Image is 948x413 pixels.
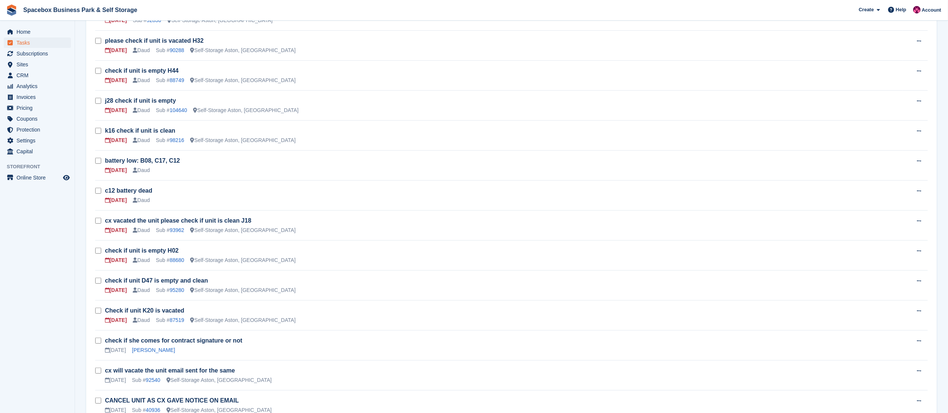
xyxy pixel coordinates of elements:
[105,16,127,24] div: [DATE]
[16,114,61,124] span: Coupons
[105,97,176,104] a: j28 check if unit is empty
[16,59,61,70] span: Sites
[20,4,140,16] a: Spacebox Business Park & Self Storage
[146,407,160,413] a: 40936
[105,367,235,374] a: cx will vacate the unit email sent for the same
[105,337,242,344] a: check if she comes for contract signature or not
[147,17,161,23] a: 92836
[133,136,150,144] div: Daud
[156,226,184,234] div: Sub #
[156,316,184,324] div: Sub #
[4,92,71,102] a: menu
[4,146,71,157] a: menu
[105,76,127,84] div: [DATE]
[105,46,127,54] div: [DATE]
[190,46,295,54] div: Self-Storage Aston, [GEOGRAPHIC_DATA]
[190,76,295,84] div: Self-Storage Aston, [GEOGRAPHIC_DATA]
[167,16,273,24] div: Self-Storage Aston, [GEOGRAPHIC_DATA]
[105,307,184,314] a: Check if unit K20 is vacated
[105,286,127,294] div: [DATE]
[169,107,187,113] a: 104640
[132,347,175,353] a: [PERSON_NAME]
[105,226,127,234] div: [DATE]
[132,376,160,384] div: Sub #
[4,124,71,135] a: menu
[4,135,71,146] a: menu
[16,103,61,113] span: Pricing
[4,114,71,124] a: menu
[105,217,251,224] a: cx vacated the unit please check if unit is clean J18
[133,16,161,24] div: Sub #
[105,247,179,254] a: check if unit is empty H02
[169,287,184,293] a: 95280
[16,92,61,102] span: Invoices
[169,77,184,83] a: 88749
[922,6,941,14] span: Account
[105,157,180,164] a: battery low: B08, C17, C12
[4,103,71,113] a: menu
[146,377,160,383] a: 92540
[105,346,126,354] div: [DATE]
[133,226,150,234] div: Daud
[7,163,75,171] span: Storefront
[16,146,61,157] span: Capital
[913,6,921,13] img: Avishka Chauhan
[169,317,184,323] a: 87519
[105,127,175,134] a: k16 check if unit is clean
[156,76,184,84] div: Sub #
[133,76,150,84] div: Daud
[4,172,71,183] a: menu
[156,286,184,294] div: Sub #
[16,70,61,81] span: CRM
[16,37,61,48] span: Tasks
[105,166,127,174] div: [DATE]
[156,256,184,264] div: Sub #
[190,136,295,144] div: Self-Storage Aston, [GEOGRAPHIC_DATA]
[190,286,295,294] div: Self-Storage Aston, [GEOGRAPHIC_DATA]
[133,166,150,174] div: Daud
[169,227,184,233] a: 93962
[133,106,150,114] div: Daud
[156,106,187,114] div: Sub #
[193,106,298,114] div: Self-Storage Aston, [GEOGRAPHIC_DATA]
[133,256,150,264] div: Daud
[4,48,71,59] a: menu
[133,316,150,324] div: Daud
[190,256,295,264] div: Self-Storage Aston, [GEOGRAPHIC_DATA]
[105,277,208,284] a: check if unit D47 is empty and clean
[156,46,184,54] div: Sub #
[190,316,295,324] div: Self-Storage Aston, [GEOGRAPHIC_DATA]
[4,70,71,81] a: menu
[190,226,295,234] div: Self-Storage Aston, [GEOGRAPHIC_DATA]
[896,6,906,13] span: Help
[16,124,61,135] span: Protection
[105,136,127,144] div: [DATE]
[16,135,61,146] span: Settings
[133,286,150,294] div: Daud
[105,187,152,194] a: c12 battery dead
[169,47,184,53] a: 90288
[105,316,127,324] div: [DATE]
[156,136,184,144] div: Sub #
[4,27,71,37] a: menu
[105,106,127,114] div: [DATE]
[105,67,179,74] a: check if unit is empty H44
[4,37,71,48] a: menu
[169,137,184,143] a: 98216
[4,59,71,70] a: menu
[16,172,61,183] span: Online Store
[166,376,272,384] div: Self-Storage Aston, [GEOGRAPHIC_DATA]
[105,256,127,264] div: [DATE]
[169,257,184,263] a: 88680
[859,6,874,13] span: Create
[16,27,61,37] span: Home
[16,48,61,59] span: Subscriptions
[6,4,17,16] img: stora-icon-8386f47178a22dfd0bd8f6a31ec36ba5ce8667c1dd55bd0f319d3a0aa187defe.svg
[105,37,204,44] a: please check if unit is vacated H32
[62,173,71,182] a: Preview store
[4,81,71,91] a: menu
[16,81,61,91] span: Analytics
[133,46,150,54] div: Daud
[105,376,126,384] div: [DATE]
[105,397,239,404] a: CANCEL UNIT AS CX GAVE NOTICE ON EMAIL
